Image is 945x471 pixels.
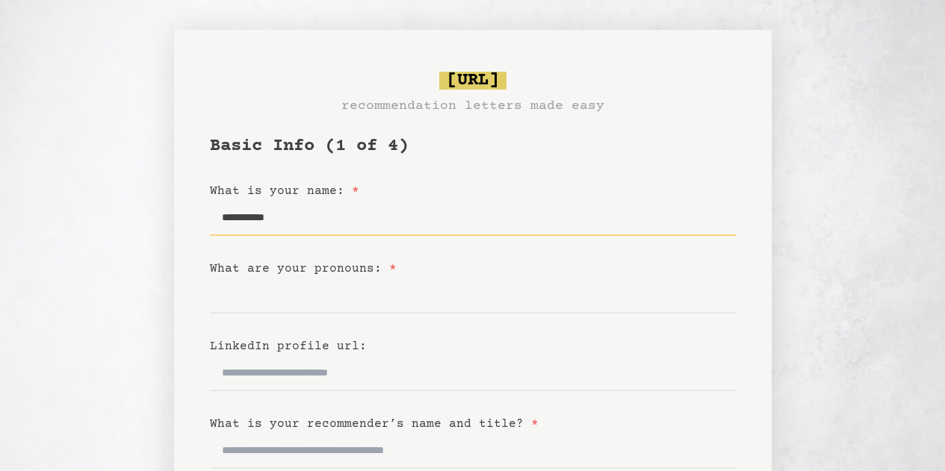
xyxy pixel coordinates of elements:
label: What is your name: [210,184,359,198]
h1: Basic Info (1 of 4) [210,134,736,158]
span: [URL] [439,72,506,90]
label: What are your pronouns: [210,262,397,275]
h3: recommendation letters made easy [341,96,604,116]
label: What is your recommender’s name and title? [210,417,539,431]
label: LinkedIn profile url: [210,340,367,353]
